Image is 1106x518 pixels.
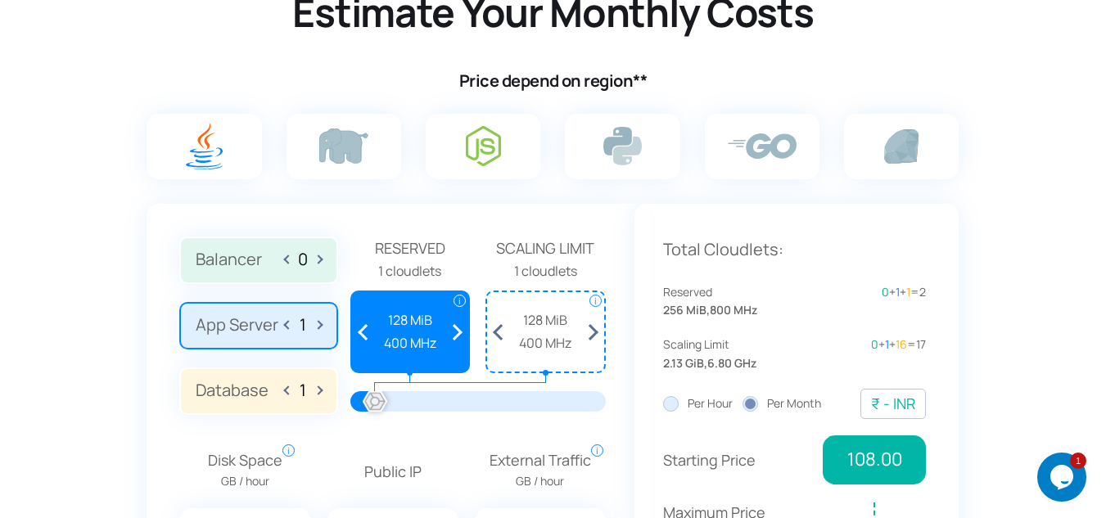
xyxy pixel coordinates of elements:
span: i [591,444,603,457]
span: 256 MiB [663,301,706,319]
span: 17 [916,336,926,352]
span: Reserved [663,283,795,301]
span: 2 [919,284,926,300]
span: External Traffic [490,448,591,490]
img: java [186,123,223,169]
img: python [603,127,642,165]
span: 128 MiB [360,310,461,331]
span: i [454,295,466,307]
span: 16 [896,336,907,352]
span: 0 [882,284,889,300]
span: 400 MHz [360,333,461,354]
div: + + = [795,336,927,354]
span: 6.80 GHz [707,354,756,372]
div: ₹ - INR [871,392,915,416]
span: Scaling Limit [663,336,795,354]
p: Starting Price [663,448,811,472]
span: 400 MHz [495,333,596,354]
p: Public IP [327,460,458,484]
span: 1 [885,336,889,352]
span: 128 MiB [495,310,596,331]
span: i [589,295,602,307]
div: , [663,283,795,320]
label: Database [179,367,337,415]
iframe: chat widget [1037,453,1090,502]
span: Reserved [350,236,471,260]
div: + + = [795,283,927,301]
input: Balancer [290,250,316,268]
input: App Server [290,315,316,334]
div: 1 cloudlets [485,261,606,282]
img: go [728,133,797,159]
input: Database [290,381,316,399]
label: Per Month [743,394,821,412]
label: Per Hour [663,394,733,412]
span: i [282,444,295,457]
div: , [663,336,795,372]
span: 0 [871,336,878,352]
h4: Price depend on region** [64,70,1043,92]
span: 2.13 GiB [663,354,704,372]
span: Scaling Limit [485,236,606,260]
span: 800 MHz [710,301,757,319]
span: GB / hour [208,472,282,490]
div: 1 cloudlets [350,261,471,282]
label: App Server [179,302,337,349]
span: GB / hour [490,472,591,490]
span: Disk Space [208,448,282,490]
span: 1 [896,284,900,300]
img: php [319,128,368,164]
label: Balancer [179,236,337,284]
span: 1 [906,284,910,300]
span: 108.00 [823,435,926,484]
img: ruby [884,129,919,164]
img: node [466,126,501,166]
p: Total Cloudlets: [663,236,927,263]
